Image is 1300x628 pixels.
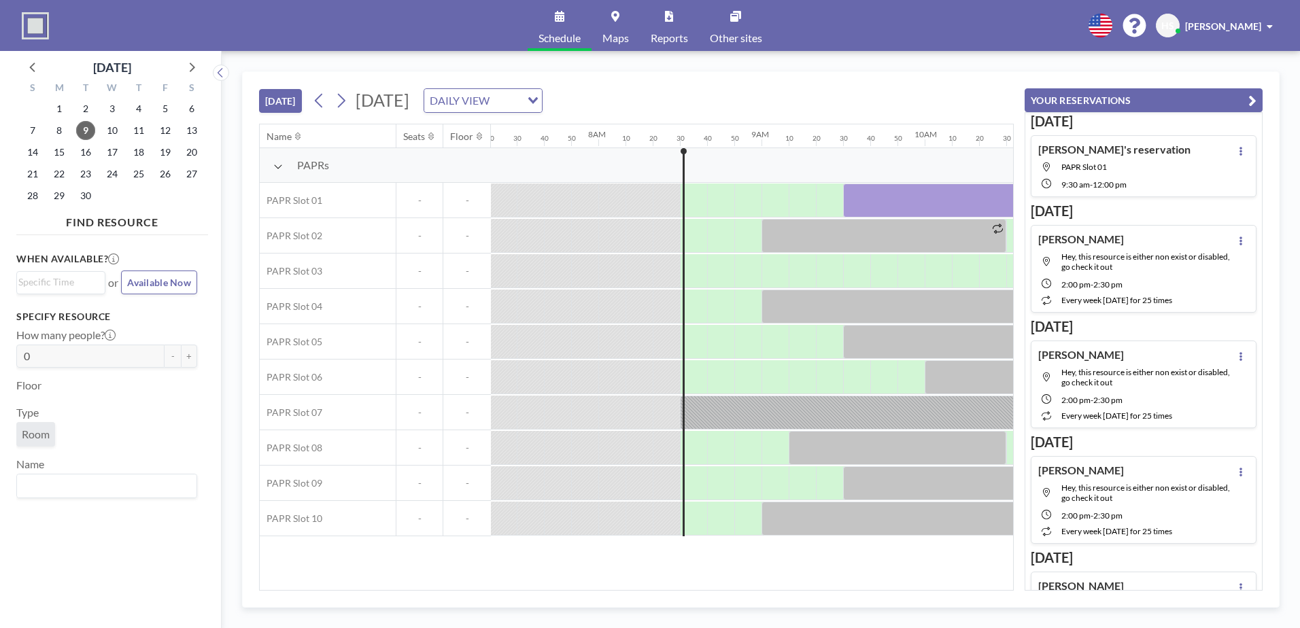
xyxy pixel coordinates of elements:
[260,406,322,419] span: PAPR Slot 07
[156,121,175,140] span: Friday, September 12, 2025
[622,134,630,143] div: 10
[182,121,201,140] span: Saturday, September 13, 2025
[568,134,576,143] div: 50
[396,477,443,489] span: -
[443,406,491,419] span: -
[1061,526,1172,536] span: every week [DATE] for 25 times
[443,265,491,277] span: -
[710,33,762,43] span: Other sites
[182,143,201,162] span: Saturday, September 20, 2025
[538,33,581,43] span: Schedule
[76,99,95,118] span: Tuesday, September 2, 2025
[16,328,116,342] label: How many people?
[840,134,848,143] div: 30
[260,230,322,242] span: PAPR Slot 02
[396,512,443,525] span: -
[602,33,629,43] span: Maps
[129,143,148,162] span: Thursday, September 18, 2025
[1061,411,1172,421] span: every week [DATE] for 25 times
[1093,179,1127,190] span: 12:00 PM
[50,186,69,205] span: Monday, September 29, 2025
[1061,395,1091,405] span: 2:00 PM
[20,80,46,98] div: S
[948,134,957,143] div: 10
[50,143,69,162] span: Monday, September 15, 2025
[541,134,549,143] div: 40
[50,121,69,140] span: Monday, September 8, 2025
[267,130,292,143] div: Name
[651,33,688,43] span: Reports
[129,121,148,140] span: Thursday, September 11, 2025
[260,442,322,454] span: PAPR Slot 08
[396,442,443,454] span: -
[677,134,685,143] div: 30
[1061,162,1107,172] span: PAPR Slot 01
[16,210,208,229] h4: FIND RESOURCE
[1038,143,1191,156] h4: [PERSON_NAME]'s reservation
[443,336,491,348] span: -
[108,276,118,290] span: or
[1038,348,1124,362] h4: [PERSON_NAME]
[443,442,491,454] span: -
[443,477,491,489] span: -
[127,277,191,288] span: Available Now
[396,230,443,242] span: -
[18,477,189,495] input: Search for option
[1003,134,1011,143] div: 30
[867,134,875,143] div: 40
[1061,367,1230,387] span: Hey, this resource is either non exist or disabled, go check it out
[165,345,181,368] button: -
[396,371,443,383] span: -
[1091,279,1093,290] span: -
[649,134,657,143] div: 20
[1038,464,1124,477] h4: [PERSON_NAME]
[125,80,152,98] div: T
[121,271,197,294] button: Available Now
[1093,279,1123,290] span: 2:30 PM
[443,230,491,242] span: -
[1025,88,1263,112] button: YOUR RESERVATIONS
[427,92,492,109] span: DAILY VIEW
[103,99,122,118] span: Wednesday, September 3, 2025
[976,134,984,143] div: 20
[129,99,148,118] span: Thursday, September 4, 2025
[76,143,95,162] span: Tuesday, September 16, 2025
[1061,483,1230,503] span: Hey, this resource is either non exist or disabled, go check it out
[356,90,409,110] span: [DATE]
[894,134,902,143] div: 50
[182,99,201,118] span: Saturday, September 6, 2025
[297,158,329,172] span: PAPRs
[46,80,73,98] div: M
[1061,295,1172,305] span: every week [DATE] for 25 times
[1061,251,1230,272] span: Hey, this resource is either non exist or disabled, go check it out
[22,428,50,441] span: Room
[73,80,99,98] div: T
[1031,113,1256,130] h3: [DATE]
[156,143,175,162] span: Friday, September 19, 2025
[17,272,105,292] div: Search for option
[785,134,793,143] div: 10
[396,300,443,313] span: -
[22,12,49,39] img: organization-logo
[260,477,322,489] span: PAPR Slot 09
[260,512,322,525] span: PAPR Slot 10
[182,164,201,184] span: Saturday, September 27, 2025
[16,457,44,471] label: Name
[103,121,122,140] span: Wednesday, September 10, 2025
[588,129,606,139] div: 8AM
[1091,510,1093,521] span: -
[396,336,443,348] span: -
[396,406,443,419] span: -
[259,89,302,113] button: [DATE]
[1185,20,1261,32] span: [PERSON_NAME]
[1061,179,1090,190] span: 9:30 AM
[513,134,521,143] div: 30
[103,143,122,162] span: Wednesday, September 17, 2025
[1161,20,1174,32] span: HS
[50,164,69,184] span: Monday, September 22, 2025
[93,58,131,77] div: [DATE]
[178,80,205,98] div: S
[704,134,712,143] div: 40
[129,164,148,184] span: Thursday, September 25, 2025
[16,311,197,323] h3: Specify resource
